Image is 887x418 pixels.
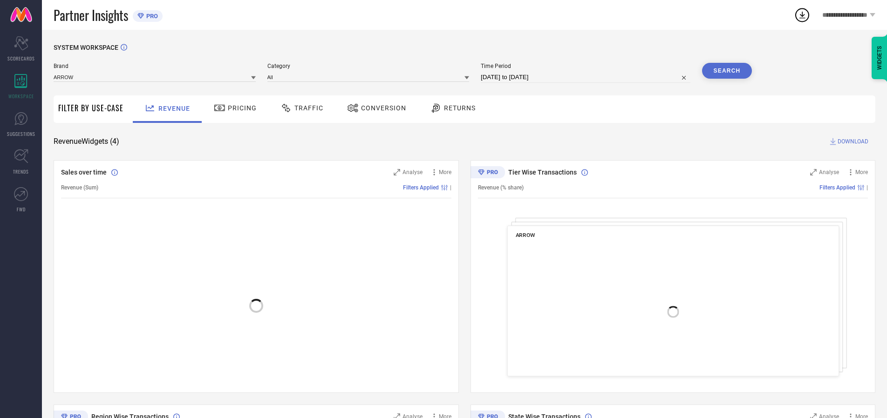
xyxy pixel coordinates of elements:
[54,6,128,25] span: Partner Insights
[294,104,323,112] span: Traffic
[810,169,817,175] svg: Zoom
[394,169,400,175] svg: Zoom
[508,169,577,176] span: Tier Wise Transactions
[481,63,690,69] span: Time Period
[819,169,839,175] span: Analyse
[8,93,34,100] span: WORKSPACE
[481,72,690,83] input: Select time period
[61,184,98,191] span: Revenue (Sum)
[361,104,406,112] span: Conversion
[228,104,257,112] span: Pricing
[515,232,535,238] span: ARROW
[403,169,423,175] span: Analyse
[403,184,439,191] span: Filters Applied
[7,130,35,137] span: SUGGESTIONS
[439,169,451,175] span: More
[144,13,158,20] span: PRO
[794,7,811,23] div: Open download list
[478,184,524,191] span: Revenue (% share)
[13,168,29,175] span: TRENDS
[7,55,35,62] span: SCORECARDS
[158,105,190,112] span: Revenue
[450,184,451,191] span: |
[855,169,868,175] span: More
[838,137,868,146] span: DOWNLOAD
[54,63,256,69] span: Brand
[444,104,476,112] span: Returns
[54,44,118,51] span: SYSTEM WORKSPACE
[867,184,868,191] span: |
[471,166,505,180] div: Premium
[17,206,26,213] span: FWD
[702,63,752,79] button: Search
[54,137,119,146] span: Revenue Widgets ( 4 )
[819,184,855,191] span: Filters Applied
[61,169,107,176] span: Sales over time
[58,102,123,114] span: Filter By Use-Case
[267,63,470,69] span: Category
